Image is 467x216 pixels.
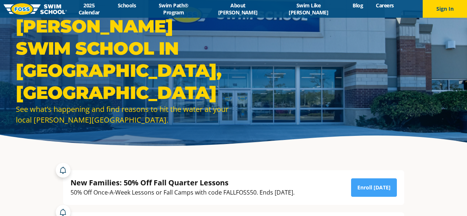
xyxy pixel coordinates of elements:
a: 2025 Calendar [67,2,111,16]
a: Careers [370,2,400,9]
a: Swim Path® Program [142,2,205,16]
a: Swim Like [PERSON_NAME] [271,2,346,16]
a: About [PERSON_NAME] [205,2,271,16]
a: Enroll [DATE] [351,178,397,197]
div: New Families: 50% Off Fall Quarter Lessons [71,178,295,188]
div: See what’s happening and find reasons to hit the water at your local [PERSON_NAME][GEOGRAPHIC_DATA]. [16,104,230,125]
h1: [PERSON_NAME] Swim School in [GEOGRAPHIC_DATA], [GEOGRAPHIC_DATA] [16,15,230,104]
a: Schools [111,2,142,9]
div: 50% Off Once-A-Week Lessons or Fall Camps with code FALLFOSS50. Ends [DATE]. [71,188,295,198]
a: Blog [346,2,370,9]
img: FOSS Swim School Logo [4,3,67,15]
